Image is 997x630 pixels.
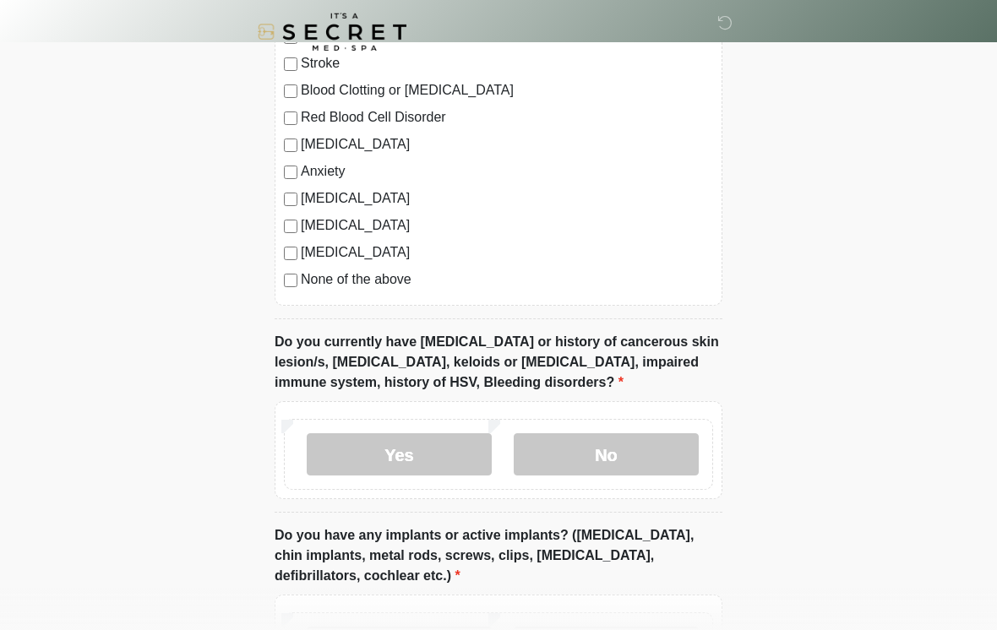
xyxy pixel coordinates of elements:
[301,53,713,73] label: Stroke
[307,433,492,475] label: Yes
[301,134,713,155] label: [MEDICAL_DATA]
[284,84,297,98] input: Blood Clotting or [MEDICAL_DATA]
[301,188,713,209] label: [MEDICAL_DATA]
[301,215,713,236] label: [MEDICAL_DATA]
[284,138,297,152] input: [MEDICAL_DATA]
[275,332,722,393] label: Do you currently have [MEDICAL_DATA] or history of cancerous skin lesion/s, [MEDICAL_DATA], keloi...
[514,433,699,475] label: No
[301,242,713,263] label: [MEDICAL_DATA]
[284,274,297,287] input: None of the above
[284,220,297,233] input: [MEDICAL_DATA]
[275,525,722,586] label: Do you have any implants or active implants? ([MEDICAL_DATA], chin implants, metal rods, screws, ...
[301,161,713,182] label: Anxiety
[258,13,406,51] img: It's A Secret Med Spa Logo
[301,269,713,290] label: None of the above
[284,247,297,260] input: [MEDICAL_DATA]
[284,111,297,125] input: Red Blood Cell Disorder
[301,107,713,128] label: Red Blood Cell Disorder
[284,57,297,71] input: Stroke
[284,193,297,206] input: [MEDICAL_DATA]
[284,166,297,179] input: Anxiety
[301,80,713,100] label: Blood Clotting or [MEDICAL_DATA]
